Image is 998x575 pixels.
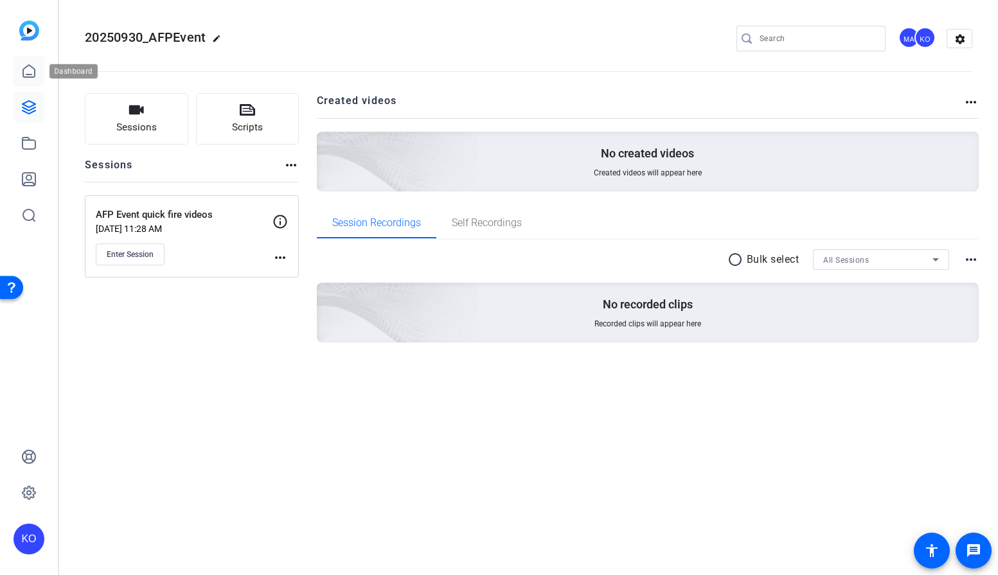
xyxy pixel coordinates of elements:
[332,218,421,228] span: Session Recordings
[173,4,479,283] img: Creted videos background
[947,30,973,49] mat-icon: settings
[963,94,979,110] mat-icon: more_horiz
[232,120,263,135] span: Scripts
[603,297,693,312] p: No recorded clips
[283,157,299,173] mat-icon: more_horiz
[963,252,979,267] mat-icon: more_horiz
[96,224,272,234] p: [DATE] 11:28 AM
[452,218,522,228] span: Self Recordings
[13,524,44,554] div: KO
[85,93,188,145] button: Sessions
[823,256,869,265] span: All Sessions
[924,543,940,558] mat-icon: accessibility
[966,543,981,558] mat-icon: message
[96,208,272,222] p: AFP Event quick fire videos
[594,319,701,329] span: Recorded clips will appear here
[196,93,299,145] button: Scripts
[272,250,288,265] mat-icon: more_horiz
[116,120,157,135] span: Sessions
[747,252,799,267] p: Bulk select
[914,27,936,48] div: KO
[760,31,875,46] input: Search
[107,249,154,260] span: Enter Session
[727,252,747,267] mat-icon: radio_button_unchecked
[594,168,702,178] span: Created videos will appear here
[85,30,206,45] span: 20250930_AFPEvent
[19,21,39,40] img: blue-gradient.svg
[317,93,964,118] h2: Created videos
[85,157,133,182] h2: Sessions
[212,34,227,49] mat-icon: edit
[96,243,165,265] button: Enter Session
[173,155,479,434] img: embarkstudio-empty-session.png
[898,27,920,48] div: MA
[601,146,694,161] p: No created videos
[49,64,101,79] div: Dashboard
[898,27,921,49] ngx-avatar: Miranda Adekoje
[914,27,937,49] ngx-avatar: Kat Otuechere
